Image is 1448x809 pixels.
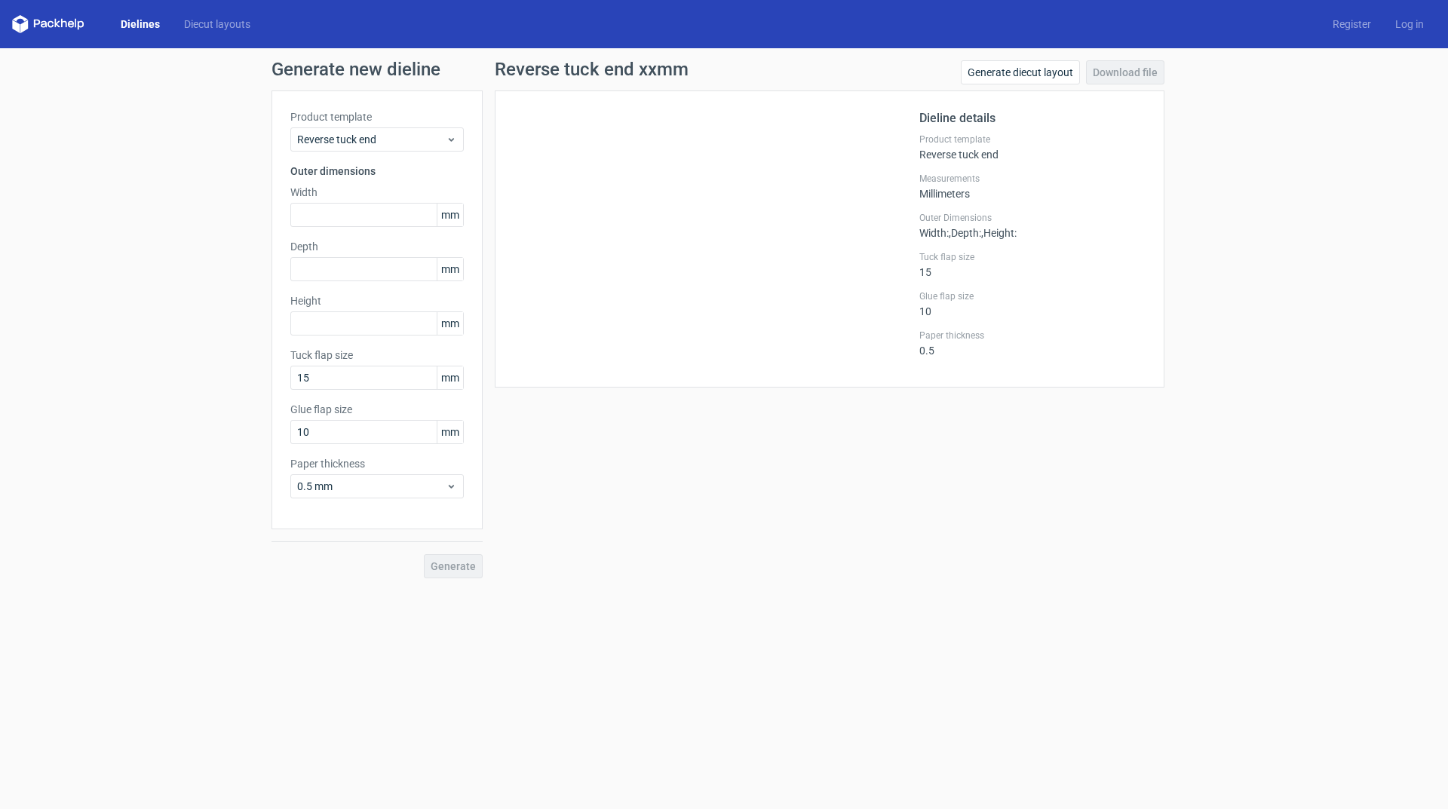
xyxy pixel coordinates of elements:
[271,60,1176,78] h1: Generate new dieline
[290,402,464,417] label: Glue flap size
[961,60,1080,84] a: Generate diecut layout
[290,456,464,471] label: Paper thickness
[290,185,464,200] label: Width
[981,227,1017,239] span: , Height :
[290,164,464,179] h3: Outer dimensions
[919,212,1146,224] label: Outer Dimensions
[919,173,1146,185] label: Measurements
[919,290,1146,317] div: 10
[290,348,464,363] label: Tuck flap size
[437,421,463,443] span: mm
[290,293,464,308] label: Height
[919,109,1146,127] h2: Dieline details
[1321,17,1383,32] a: Register
[919,329,1146,342] label: Paper thickness
[1383,17,1436,32] a: Log in
[437,258,463,280] span: mm
[172,17,262,32] a: Diecut layouts
[919,290,1146,302] label: Glue flap size
[297,479,446,494] span: 0.5 mm
[919,133,1146,146] label: Product template
[290,109,464,124] label: Product template
[495,60,689,78] h1: Reverse tuck end xxmm
[290,239,464,254] label: Depth
[919,329,1146,357] div: 0.5
[919,251,1146,263] label: Tuck flap size
[949,227,981,239] span: , Depth :
[437,204,463,226] span: mm
[297,132,446,147] span: Reverse tuck end
[919,251,1146,278] div: 15
[437,366,463,389] span: mm
[919,227,949,239] span: Width :
[919,133,1146,161] div: Reverse tuck end
[437,312,463,335] span: mm
[919,173,1146,200] div: Millimeters
[109,17,172,32] a: Dielines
